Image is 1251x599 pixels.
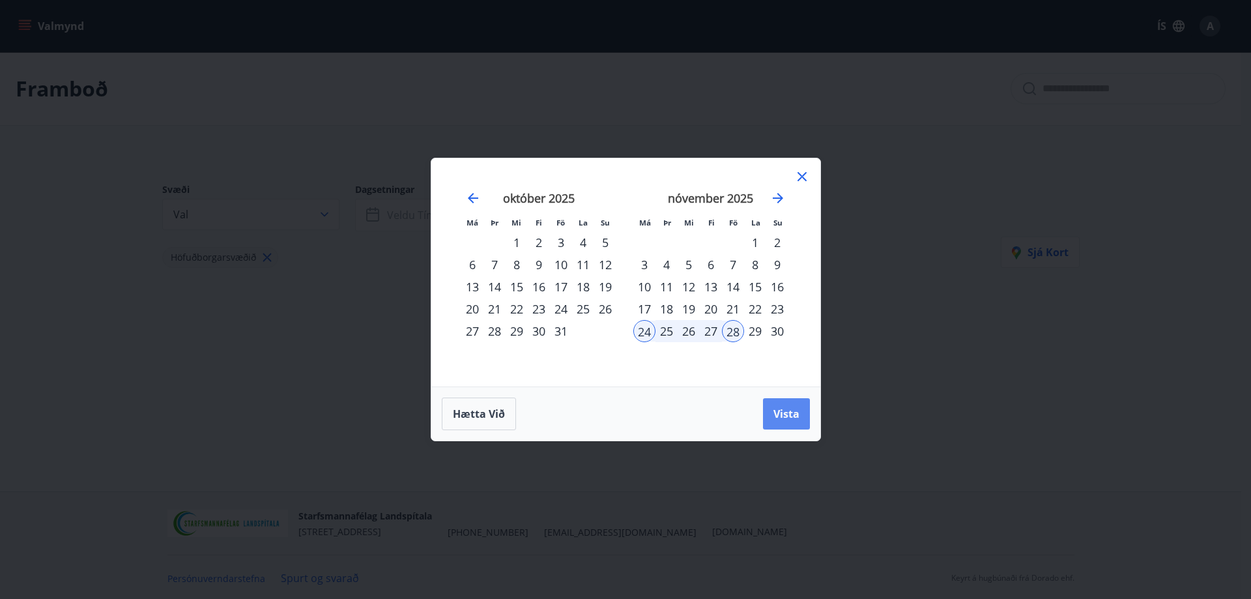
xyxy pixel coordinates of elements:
[483,298,506,320] div: 21
[461,298,483,320] div: 20
[766,276,788,298] td: Choose sunnudagur, 16. nóvember 2025 as your check-in date. It’s available.
[550,298,572,320] div: 24
[722,254,744,276] div: 7
[766,254,788,276] div: 9
[700,254,722,276] div: 6
[550,276,572,298] td: Choose föstudagur, 17. október 2025 as your check-in date. It’s available.
[506,298,528,320] div: 22
[668,190,753,206] strong: nóvember 2025
[639,218,651,227] small: Má
[483,298,506,320] td: Choose þriðjudagur, 21. október 2025 as your check-in date. It’s available.
[594,276,616,298] div: 19
[467,218,478,227] small: Má
[536,218,542,227] small: Fi
[678,320,700,342] div: 26
[483,276,506,298] div: 14
[766,231,788,254] div: 2
[550,254,572,276] td: Choose föstudagur, 10. október 2025 as your check-in date. It’s available.
[506,231,528,254] div: 1
[700,298,722,320] td: Choose fimmtudagur, 20. nóvember 2025 as your check-in date. It’s available.
[766,320,788,342] td: Choose sunnudagur, 30. nóvember 2025 as your check-in date. It’s available.
[744,276,766,298] div: 15
[655,254,678,276] div: 4
[633,320,655,342] td: Selected as start date. mánudagur, 24. nóvember 2025
[773,407,799,421] span: Vista
[633,276,655,298] td: Choose mánudagur, 10. nóvember 2025 as your check-in date. It’s available.
[744,231,766,254] td: Choose laugardagur, 1. nóvember 2025 as your check-in date. It’s available.
[700,276,722,298] td: Choose fimmtudagur, 13. nóvember 2025 as your check-in date. It’s available.
[528,276,550,298] td: Choose fimmtudagur, 16. október 2025 as your check-in date. It’s available.
[550,276,572,298] div: 17
[744,298,766,320] td: Choose laugardagur, 22. nóvember 2025 as your check-in date. It’s available.
[700,298,722,320] div: 20
[744,276,766,298] td: Choose laugardagur, 15. nóvember 2025 as your check-in date. It’s available.
[633,298,655,320] div: 17
[763,398,810,430] button: Vista
[550,320,572,342] td: Choose föstudagur, 31. október 2025 as your check-in date. It’s available.
[506,320,528,342] td: Choose miðvikudagur, 29. október 2025 as your check-in date. It’s available.
[751,218,760,227] small: La
[700,276,722,298] div: 13
[766,276,788,298] div: 16
[744,254,766,276] div: 8
[461,254,483,276] td: Choose mánudagur, 6. október 2025 as your check-in date. It’s available.
[528,320,550,342] div: 30
[594,254,616,276] td: Choose sunnudagur, 12. október 2025 as your check-in date. It’s available.
[511,218,521,227] small: Mi
[579,218,588,227] small: La
[633,276,655,298] div: 10
[528,276,550,298] div: 16
[506,231,528,254] td: Choose miðvikudagur, 1. október 2025 as your check-in date. It’s available.
[766,320,788,342] div: 30
[506,298,528,320] td: Choose miðvikudagur, 22. október 2025 as your check-in date. It’s available.
[506,276,528,298] td: Choose miðvikudagur, 15. október 2025 as your check-in date. It’s available.
[453,407,505,421] span: Hætta við
[461,276,483,298] td: Choose mánudagur, 13. október 2025 as your check-in date. It’s available.
[678,276,700,298] td: Choose miðvikudagur, 12. nóvember 2025 as your check-in date. It’s available.
[528,254,550,276] div: 9
[633,320,655,342] div: 24
[601,218,610,227] small: Su
[483,320,506,342] div: 28
[506,276,528,298] div: 15
[684,218,694,227] small: Mi
[744,254,766,276] td: Choose laugardagur, 8. nóvember 2025 as your check-in date. It’s available.
[678,320,700,342] td: Selected. miðvikudagur, 26. nóvember 2025
[550,231,572,254] div: 3
[708,218,715,227] small: Fi
[503,190,575,206] strong: október 2025
[722,320,744,342] td: Selected as end date. föstudagur, 28. nóvember 2025
[550,298,572,320] td: Choose föstudagur, 24. október 2025 as your check-in date. It’s available.
[550,320,572,342] div: 31
[700,320,722,342] td: Selected. fimmtudagur, 27. nóvember 2025
[572,231,594,254] div: 4
[572,298,594,320] td: Choose laugardagur, 25. október 2025 as your check-in date. It’s available.
[442,398,516,430] button: Hætta við
[528,320,550,342] td: Choose fimmtudagur, 30. október 2025 as your check-in date. It’s available.
[461,320,483,342] td: Choose mánudagur, 27. október 2025 as your check-in date. It’s available.
[572,298,594,320] div: 25
[528,298,550,320] div: 23
[722,298,744,320] td: Choose föstudagur, 21. nóvember 2025 as your check-in date. It’s available.
[633,254,655,276] div: 3
[572,276,594,298] td: Choose laugardagur, 18. október 2025 as your check-in date. It’s available.
[655,320,678,342] div: 25
[483,276,506,298] td: Choose þriðjudagur, 14. október 2025 as your check-in date. It’s available.
[594,231,616,254] div: 5
[506,320,528,342] div: 29
[678,254,700,276] div: 5
[770,190,786,206] div: Move forward to switch to the next month.
[461,276,483,298] div: 13
[655,254,678,276] td: Choose þriðjudagur, 4. nóvember 2025 as your check-in date. It’s available.
[766,231,788,254] td: Choose sunnudagur, 2. nóvember 2025 as your check-in date. It’s available.
[722,320,744,342] div: 28
[744,320,766,342] div: 29
[550,231,572,254] td: Choose föstudagur, 3. október 2025 as your check-in date. It’s available.
[678,298,700,320] div: 19
[722,276,744,298] div: 14
[678,298,700,320] td: Choose miðvikudagur, 19. nóvember 2025 as your check-in date. It’s available.
[594,298,616,320] td: Choose sunnudagur, 26. október 2025 as your check-in date. It’s available.
[766,254,788,276] td: Choose sunnudagur, 9. nóvember 2025 as your check-in date. It’s available.
[655,298,678,320] td: Choose þriðjudagur, 18. nóvember 2025 as your check-in date. It’s available.
[465,190,481,206] div: Move backward to switch to the previous month.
